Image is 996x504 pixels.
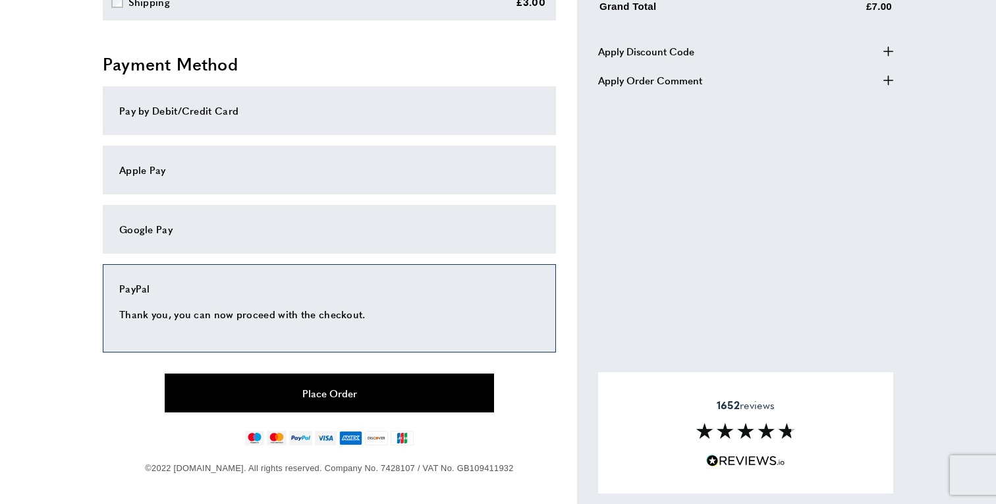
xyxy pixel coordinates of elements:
div: Apple Pay [119,162,539,178]
span: ©2022 [DOMAIN_NAME]. All rights reserved. Company No. 7428107 / VAT No. GB109411932 [145,463,513,473]
strong: 1652 [717,397,740,412]
img: paypal [289,431,312,445]
h2: Payment Method [103,52,556,76]
img: jcb [391,431,414,445]
div: Pay by Debit/Credit Card [119,103,539,119]
div: PayPal [119,281,539,296]
img: maestro [245,431,264,445]
img: Reviews section [696,423,795,439]
img: american-express [339,431,362,445]
img: mastercard [267,431,286,445]
img: discover [365,431,388,445]
img: visa [315,431,337,445]
span: Apply Order Comment [598,72,702,88]
img: Reviews.io 5 stars [706,455,785,467]
span: Apply Discount Code [598,43,694,59]
p: Thank you, you can now proceed with the checkout. [119,306,539,322]
button: Place Order [165,374,494,412]
span: reviews [717,399,775,412]
div: Google Pay [119,221,539,237]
